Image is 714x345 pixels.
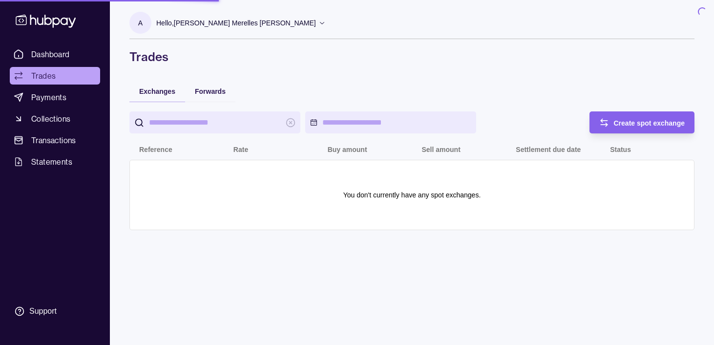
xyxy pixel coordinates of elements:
[139,87,175,95] span: Exchanges
[31,70,56,82] span: Trades
[129,49,694,65] h1: Trades
[10,301,100,322] a: Support
[421,146,460,153] p: Sell amount
[328,146,367,153] p: Buy amount
[610,146,631,153] p: Status
[10,88,100,106] a: Payments
[29,306,57,317] div: Support
[10,45,100,63] a: Dashboard
[31,91,66,103] span: Payments
[31,48,70,60] span: Dashboard
[149,111,281,133] input: search
[31,134,76,146] span: Transactions
[516,146,581,153] p: Settlement due date
[589,111,695,133] button: Create spot exchange
[138,18,143,28] p: A
[233,146,248,153] p: Rate
[156,18,316,28] p: Hello, [PERSON_NAME] Merelles [PERSON_NAME]
[139,146,172,153] p: Reference
[614,119,685,127] span: Create spot exchange
[31,113,70,125] span: Collections
[195,87,226,95] span: Forwards
[10,131,100,149] a: Transactions
[10,153,100,171] a: Statements
[343,190,481,200] p: You don't currently have any spot exchanges.
[31,156,72,168] span: Statements
[10,67,100,85] a: Trades
[10,110,100,128] a: Collections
